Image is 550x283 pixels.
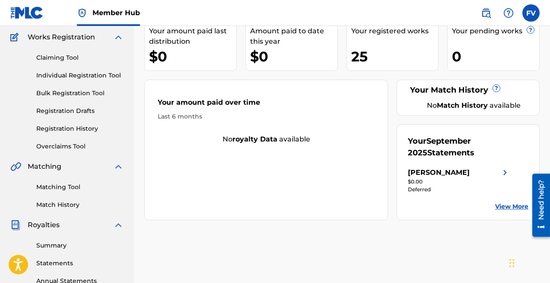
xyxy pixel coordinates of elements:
[10,6,44,19] img: MLC Logo
[36,124,124,133] a: Registration History
[28,32,95,42] span: Works Registration
[149,26,236,47] div: Your amount paid last distribution
[36,106,124,116] a: Registration Drafts
[36,183,124,192] a: Matching Tool
[351,26,439,36] div: Your registered works
[10,161,21,172] img: Matching
[36,200,124,209] a: Match History
[493,85,500,92] span: ?
[507,241,550,283] iframe: Chat Widget
[36,53,124,62] a: Claiming Tool
[408,167,470,178] div: [PERSON_NAME]
[526,170,550,240] iframe: Resource Center
[419,100,528,111] div: No available
[477,4,495,22] a: Public Search
[113,161,124,172] img: expand
[77,8,87,18] img: Top Rightsholder
[507,241,550,283] div: Widget de chat
[10,32,22,42] img: Works Registration
[28,161,61,172] span: Matching
[92,8,140,18] span: Member Hub
[509,250,515,276] div: Arrastrar
[158,97,375,112] div: Your amount paid over time
[495,202,528,211] a: View More
[28,220,60,230] span: Royalties
[149,47,236,66] div: $0
[36,241,124,250] a: Summary
[250,26,337,47] div: Amount paid to date this year
[10,220,21,230] img: Royalties
[36,71,124,80] a: Individual Registration Tool
[522,4,540,22] div: User Menu
[408,186,510,193] div: Deferred
[36,142,124,151] a: Overclaims Tool
[408,135,528,159] div: Your Statements
[500,4,517,22] div: Help
[437,101,488,109] strong: Match History
[452,26,539,36] div: Your pending works
[145,134,388,145] div: No available
[351,47,439,66] div: 25
[408,167,510,193] a: [PERSON_NAME]right chevron icon$0.00Deferred
[527,26,534,33] span: ?
[158,112,375,121] div: Last 6 months
[36,89,124,98] a: Bulk Registration Tool
[113,32,124,42] img: expand
[452,47,539,66] div: 0
[481,8,491,18] img: search
[36,259,124,268] a: Statements
[113,220,124,230] img: expand
[250,47,337,66] div: $0
[408,84,528,96] div: Your Match History
[408,178,510,186] div: $0.00
[232,135,277,143] strong: royalty data
[500,167,510,178] img: right chevron icon
[408,136,471,158] span: September 2025
[503,8,514,18] img: help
